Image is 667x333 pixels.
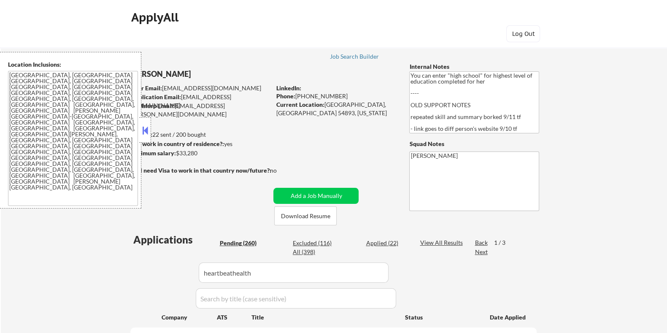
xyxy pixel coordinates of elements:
[130,149,176,157] strong: Minimum salary:
[330,54,379,60] div: Job Search Builder
[130,69,304,79] div: [PERSON_NAME]
[293,248,335,256] div: All (398)
[293,239,335,247] div: Excluded (116)
[131,93,181,100] strong: Application Email:
[489,313,527,322] div: Date Applied
[130,130,270,139] div: 22 sent / 200 bought
[130,140,268,148] div: yes
[276,92,395,100] div: [PHONE_NUMBER]
[131,93,270,109] div: [EMAIL_ADDRESS][DOMAIN_NAME]
[130,102,270,118] div: [EMAIL_ADDRESS][PERSON_NAME][DOMAIN_NAME]
[475,248,488,256] div: Next
[133,235,216,245] div: Applications
[475,238,488,247] div: Back
[409,140,539,148] div: Squad Notes
[130,149,270,157] div: $33,280
[196,288,396,309] input: Search by title (case sensitive)
[274,206,337,225] button: Download Resume
[276,84,301,92] strong: LinkedIn:
[130,140,224,147] strong: Can work in country of residence?:
[131,10,181,24] div: ApplyAll
[330,53,379,62] a: Job Search Builder
[506,25,540,42] button: Log Out
[494,238,513,247] div: 1 / 3
[219,239,262,247] div: Pending (260)
[199,263,389,283] input: Search by company (case sensitive)
[405,309,477,325] div: Status
[409,62,539,71] div: Internal Notes
[276,92,295,100] strong: Phone:
[130,102,174,109] strong: Mailslurp Email:
[276,101,324,108] strong: Current Location:
[8,60,138,69] div: Location Inclusions:
[161,313,216,322] div: Company
[276,100,395,117] div: [GEOGRAPHIC_DATA], [GEOGRAPHIC_DATA] 54893, [US_STATE]
[273,188,359,204] button: Add a Job Manually
[130,167,271,174] strong: Will need Visa to work in that country now/future?:
[366,239,408,247] div: Applied (22)
[420,238,465,247] div: View All Results
[216,313,251,322] div: ATS
[251,313,397,322] div: Title
[131,84,270,92] div: [EMAIL_ADDRESS][DOMAIN_NAME]
[270,166,294,175] div: no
